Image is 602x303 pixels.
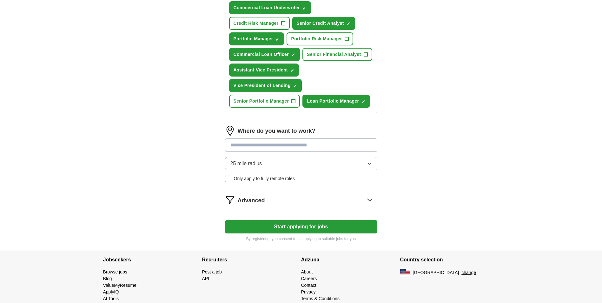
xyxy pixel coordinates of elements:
[293,84,297,89] span: ✓
[413,269,459,276] span: [GEOGRAPHIC_DATA]
[225,236,377,242] p: By registering, you consent to us applying to suitable jobs for you
[292,17,355,30] button: Senior Credit Analyst✓
[287,32,353,45] button: Portfolio Risk Manager
[302,48,372,61] button: Senior Financial Analyst
[234,82,291,89] span: Vice President of Lending
[302,95,370,108] button: Loan Portfolio Manager✓
[361,99,365,104] span: ✓
[301,296,340,301] a: Terms & Conditions
[225,195,235,205] img: filter
[301,276,317,281] a: Careers
[103,276,112,281] a: Blog
[234,67,288,73] span: Assistant Vice President
[234,20,279,27] span: Credit Risk Manager
[307,98,359,104] span: Loan Portfolio Manager
[202,269,222,274] a: Post a job
[234,98,289,104] span: Senior Portfolio Manager
[230,160,262,167] span: 25 mile radius
[347,21,350,26] span: ✓
[301,269,313,274] a: About
[229,95,300,108] button: Senior Portfolio Manager
[234,175,295,182] span: Only apply to fully remote roles
[290,68,294,73] span: ✓
[461,269,476,276] button: change
[238,196,265,205] span: Advanced
[400,269,410,276] img: US flag
[301,283,316,288] a: Contact
[225,126,235,136] img: location.png
[103,296,119,301] a: AI Tools
[225,176,231,182] input: Only apply to fully remote roles
[302,6,306,11] span: ✓
[229,32,284,45] button: Portfolio Manager✓
[238,127,315,135] label: Where do you want to work?
[202,276,209,281] a: API
[229,79,302,92] button: Vice President of Lending✓
[103,289,119,294] a: ApplyIQ
[400,251,499,269] h4: Country selection
[225,157,377,170] button: 25 mile radius
[301,289,316,294] a: Privacy
[291,52,295,57] span: ✓
[234,36,273,42] span: Portfolio Manager
[229,17,290,30] button: Credit Risk Manager
[229,1,311,14] button: Commercial Loan Underwriter✓
[229,64,299,77] button: Assistant Vice President✓
[234,4,300,11] span: Commercial Loan Underwriter
[234,51,289,58] span: Commercial Loan Officer
[103,283,137,288] a: ValueMyResume
[275,37,279,42] span: ✓
[103,269,127,274] a: Browse jobs
[291,36,342,42] span: Portfolio Risk Manager
[307,51,361,58] span: Senior Financial Analyst
[229,48,300,61] button: Commercial Loan Officer✓
[225,220,377,233] button: Start applying for jobs
[297,20,344,27] span: Senior Credit Analyst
